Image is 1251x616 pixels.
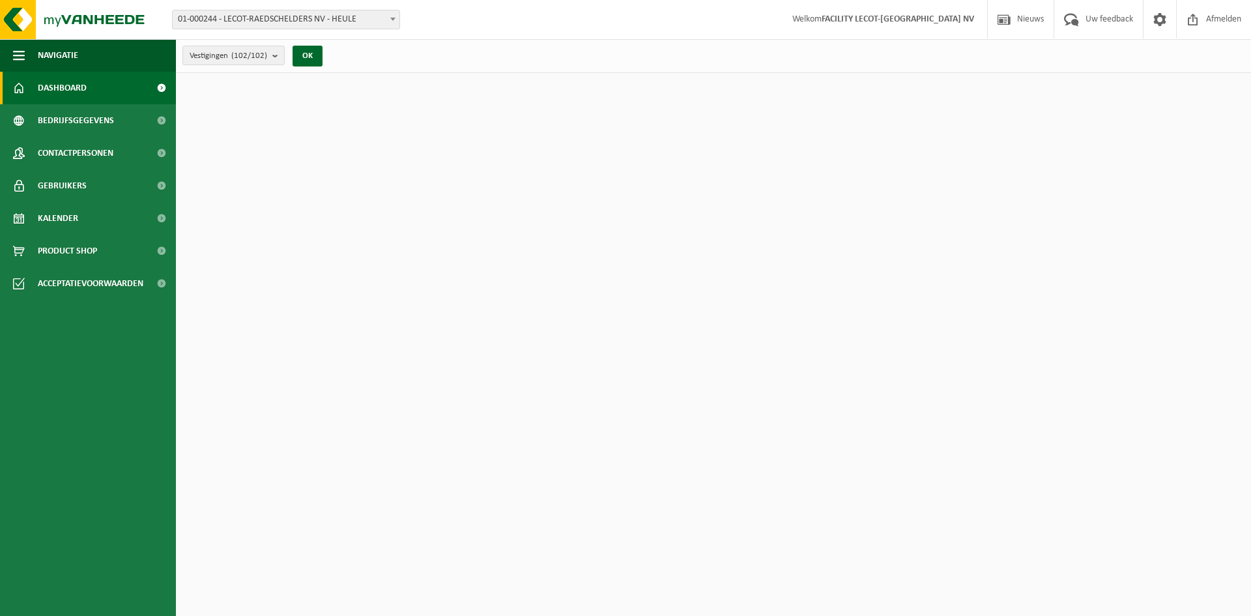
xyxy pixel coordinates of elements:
span: 01-000244 - LECOT-RAEDSCHELDERS NV - HEULE [172,10,400,29]
span: Navigatie [38,39,78,72]
span: Dashboard [38,72,87,104]
span: Bedrijfsgegevens [38,104,114,137]
count: (102/102) [231,51,267,60]
span: Kalender [38,202,78,235]
button: OK [293,46,323,66]
strong: FACILITY LECOT-[GEOGRAPHIC_DATA] NV [822,14,974,24]
span: Gebruikers [38,169,87,202]
span: Product Shop [38,235,97,267]
span: Acceptatievoorwaarden [38,267,143,300]
button: Vestigingen(102/102) [182,46,285,65]
span: Vestigingen [190,46,267,66]
span: 01-000244 - LECOT-RAEDSCHELDERS NV - HEULE [173,10,399,29]
span: Contactpersonen [38,137,113,169]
